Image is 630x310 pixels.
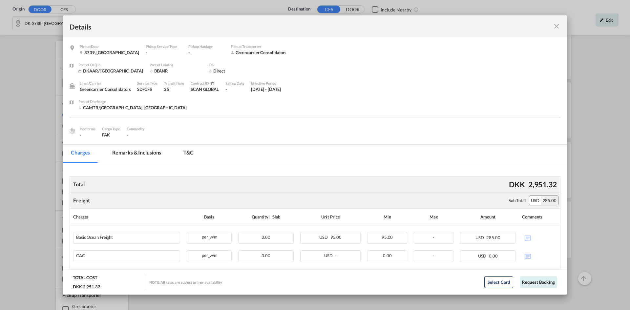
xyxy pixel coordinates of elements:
[541,196,558,205] div: 285.00
[209,82,214,86] md-icon: icon-content-copy
[73,212,180,222] div: Charges
[209,68,261,74] div: Direct
[414,212,454,222] div: Max
[76,235,113,240] div: Basic Ocean Freight
[486,235,500,240] span: 285.00
[209,62,261,68] div: T/S
[78,62,143,68] div: Port of Origin
[367,212,407,222] div: Min
[78,68,143,74] div: DKAAR/ Aarhus
[150,62,202,68] div: Port of Loading
[76,253,85,258] div: CAC
[137,80,157,86] div: Service Type
[164,86,184,92] div: 25
[80,126,95,132] div: Incoterms
[225,86,244,92] div: -
[527,177,558,191] div: 2,951.32
[164,80,184,86] div: Transit Time
[522,232,557,243] div: No Comments Available
[188,44,224,50] div: Pickup Haulage
[127,126,145,132] div: Commodity
[69,127,76,134] img: cargo.png
[73,284,100,290] div: DKK 2,951.32
[262,235,270,240] span: 3.00
[330,235,342,240] span: 95.00
[70,22,511,30] div: Details
[319,235,329,240] span: USD
[225,80,244,86] div: Sailing Date
[102,132,120,138] div: FAK
[251,80,281,86] div: Effective Period
[262,253,270,258] span: 3.00
[149,280,222,285] div: NOTE: All rates are subject to liner availability
[433,235,434,240] span: -
[102,126,120,132] div: Cargo Type
[520,276,557,288] button: Request Booking
[63,15,567,295] md-dialog: Pickup Door ...
[522,250,557,262] div: No Comments Available
[383,253,392,258] span: 0.00
[460,212,515,222] div: Amount
[382,235,393,240] span: 95.00
[509,197,526,203] div: Sub Total
[63,145,208,163] md-pagination-wrapper: Use the left and right arrow keys to navigate between tabs
[146,50,182,55] div: -
[137,87,152,92] span: SD/CFS
[300,212,361,222] div: Unit Price
[553,22,560,30] md-icon: icon-close fg-AAA8AD m-0 cursor
[146,44,182,50] div: Pickup Service Type
[80,80,131,86] div: Liner/Carrier
[191,80,225,99] div: SCAN GLOBAL
[231,50,286,55] div: Greencarrier Consolidators
[78,105,187,111] div: CAMTR/Montreal, QC
[507,177,527,191] div: DKK
[73,197,90,204] div: Freight
[78,99,187,105] div: Port of Discharge
[231,44,286,50] div: Pickup Transporter
[475,235,486,240] span: USD
[72,179,86,190] div: Total
[489,253,498,258] span: 0.00
[433,253,434,258] span: -
[484,276,513,288] button: Select Card
[150,68,202,74] div: BEANR
[238,212,294,222] div: Quantity | Slab
[478,253,488,258] span: USD
[335,253,337,258] span: -
[80,50,139,55] div: 3739 , Denmark
[104,145,169,163] md-tab-item: Remarks & Inclusions
[324,253,334,258] span: USD
[80,86,131,92] div: Greencarrier Consolidators
[187,232,231,240] div: per_w/m
[63,145,98,163] md-tab-item: Charges
[127,132,128,137] span: -
[188,50,224,55] div: -
[191,80,219,86] div: Contract / Rate Agreement / Tariff / Spot Pricing Reference Number
[519,209,560,225] th: Comments
[80,132,95,138] div: -
[191,86,219,92] div: SCAN GLOBAL
[187,251,231,259] div: per_w/m
[80,44,139,50] div: Pickup Door
[73,275,97,284] div: TOTAL COST
[529,196,541,205] div: USD
[176,145,201,163] md-tab-item: T&C
[251,86,281,92] div: 1 Sep 2025 - 31 Oct 2025
[187,212,232,222] div: Basis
